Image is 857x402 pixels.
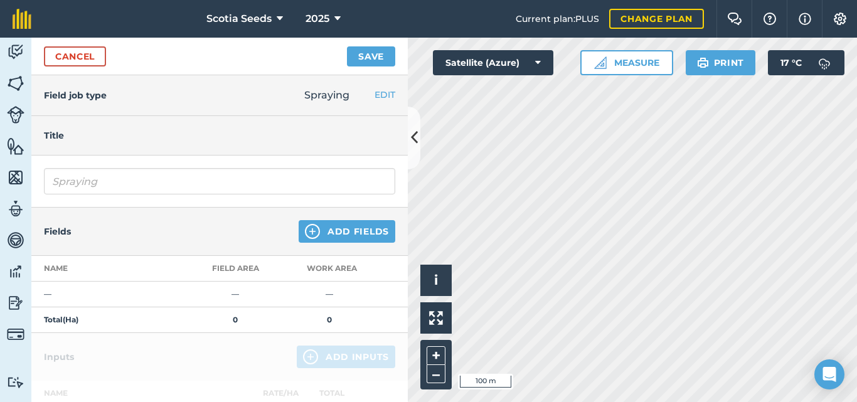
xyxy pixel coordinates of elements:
h4: Title [44,129,395,142]
span: 2025 [306,11,329,26]
img: svg+xml;base64,PD94bWwgdmVyc2lvbj0iMS4wIiBlbmNvZGluZz0idXRmLTgiPz4KPCEtLSBHZW5lcmF0b3I6IEFkb2JlIE... [7,325,24,343]
img: A question mark icon [762,13,777,25]
strong: 0 [233,315,238,324]
span: Scotia Seeds [206,11,272,26]
th: Field Area [188,256,282,282]
img: svg+xml;base64,PD94bWwgdmVyc2lvbj0iMS4wIiBlbmNvZGluZz0idXRmLTgiPz4KPCEtLSBHZW5lcmF0b3I6IEFkb2JlIE... [7,262,24,281]
h4: Field job type [44,88,107,102]
img: svg+xml;base64,PHN2ZyB4bWxucz0iaHR0cDovL3d3dy53My5vcmcvMjAwMC9zdmciIHdpZHRoPSIxOSIgaGVpZ2h0PSIyNC... [697,55,709,70]
button: Save [347,46,395,66]
div: Open Intercom Messenger [814,359,844,389]
span: Current plan : PLUS [516,12,599,26]
button: Add Fields [299,220,395,243]
img: svg+xml;base64,PHN2ZyB4bWxucz0iaHR0cDovL3d3dy53My5vcmcvMjAwMC9zdmciIHdpZHRoPSIxNCIgaGVpZ2h0PSIyNC... [305,224,320,239]
a: Cancel [44,46,106,66]
th: Work area [282,256,376,282]
img: svg+xml;base64,PD94bWwgdmVyc2lvbj0iMS4wIiBlbmNvZGluZz0idXRmLTgiPz4KPCEtLSBHZW5lcmF0b3I6IEFkb2JlIE... [7,106,24,124]
button: Satellite (Azure) [433,50,553,75]
th: Name [31,256,188,282]
button: 17 °C [768,50,844,75]
button: + [427,346,445,365]
img: svg+xml;base64,PHN2ZyB4bWxucz0iaHR0cDovL3d3dy53My5vcmcvMjAwMC9zdmciIHdpZHRoPSI1NiIgaGVpZ2h0PSI2MC... [7,168,24,187]
img: svg+xml;base64,PD94bWwgdmVyc2lvbj0iMS4wIiBlbmNvZGluZz0idXRmLTgiPz4KPCEtLSBHZW5lcmF0b3I6IEFkb2JlIE... [7,376,24,388]
img: Ruler icon [594,56,607,69]
input: What needs doing? [44,168,395,194]
button: – [427,365,445,383]
span: Spraying [304,89,349,101]
img: svg+xml;base64,PD94bWwgdmVyc2lvbj0iMS4wIiBlbmNvZGluZz0idXRmLTgiPz4KPCEtLSBHZW5lcmF0b3I6IEFkb2JlIE... [7,43,24,61]
a: Change plan [609,9,704,29]
span: i [434,272,438,288]
img: svg+xml;base64,PHN2ZyB4bWxucz0iaHR0cDovL3d3dy53My5vcmcvMjAwMC9zdmciIHdpZHRoPSI1NiIgaGVpZ2h0PSI2MC... [7,137,24,156]
img: Two speech bubbles overlapping with the left bubble in the forefront [727,13,742,25]
img: svg+xml;base64,PD94bWwgdmVyc2lvbj0iMS4wIiBlbmNvZGluZz0idXRmLTgiPz4KPCEtLSBHZW5lcmF0b3I6IEFkb2JlIE... [812,50,837,75]
button: EDIT [375,88,395,102]
button: Print [686,50,756,75]
button: i [420,265,452,296]
img: fieldmargin Logo [13,9,31,29]
td: — [282,282,376,307]
img: svg+xml;base64,PHN2ZyB4bWxucz0iaHR0cDovL3d3dy53My5vcmcvMjAwMC9zdmciIHdpZHRoPSIxNyIgaGVpZ2h0PSIxNy... [799,11,811,26]
button: Measure [580,50,673,75]
img: svg+xml;base64,PD94bWwgdmVyc2lvbj0iMS4wIiBlbmNvZGluZz0idXRmLTgiPz4KPCEtLSBHZW5lcmF0b3I6IEFkb2JlIE... [7,294,24,312]
img: svg+xml;base64,PD94bWwgdmVyc2lvbj0iMS4wIiBlbmNvZGluZz0idXRmLTgiPz4KPCEtLSBHZW5lcmF0b3I6IEFkb2JlIE... [7,199,24,218]
span: 17 ° C [780,50,802,75]
td: — [31,282,188,307]
strong: Total ( Ha ) [44,315,78,324]
strong: 0 [327,315,332,324]
img: A cog icon [833,13,848,25]
td: — [188,282,282,307]
img: svg+xml;base64,PD94bWwgdmVyc2lvbj0iMS4wIiBlbmNvZGluZz0idXRmLTgiPz4KPCEtLSBHZW5lcmF0b3I6IEFkb2JlIE... [7,231,24,250]
h4: Fields [44,225,71,238]
img: Four arrows, one pointing top left, one top right, one bottom right and the last bottom left [429,311,443,325]
img: svg+xml;base64,PHN2ZyB4bWxucz0iaHR0cDovL3d3dy53My5vcmcvMjAwMC9zdmciIHdpZHRoPSI1NiIgaGVpZ2h0PSI2MC... [7,74,24,93]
